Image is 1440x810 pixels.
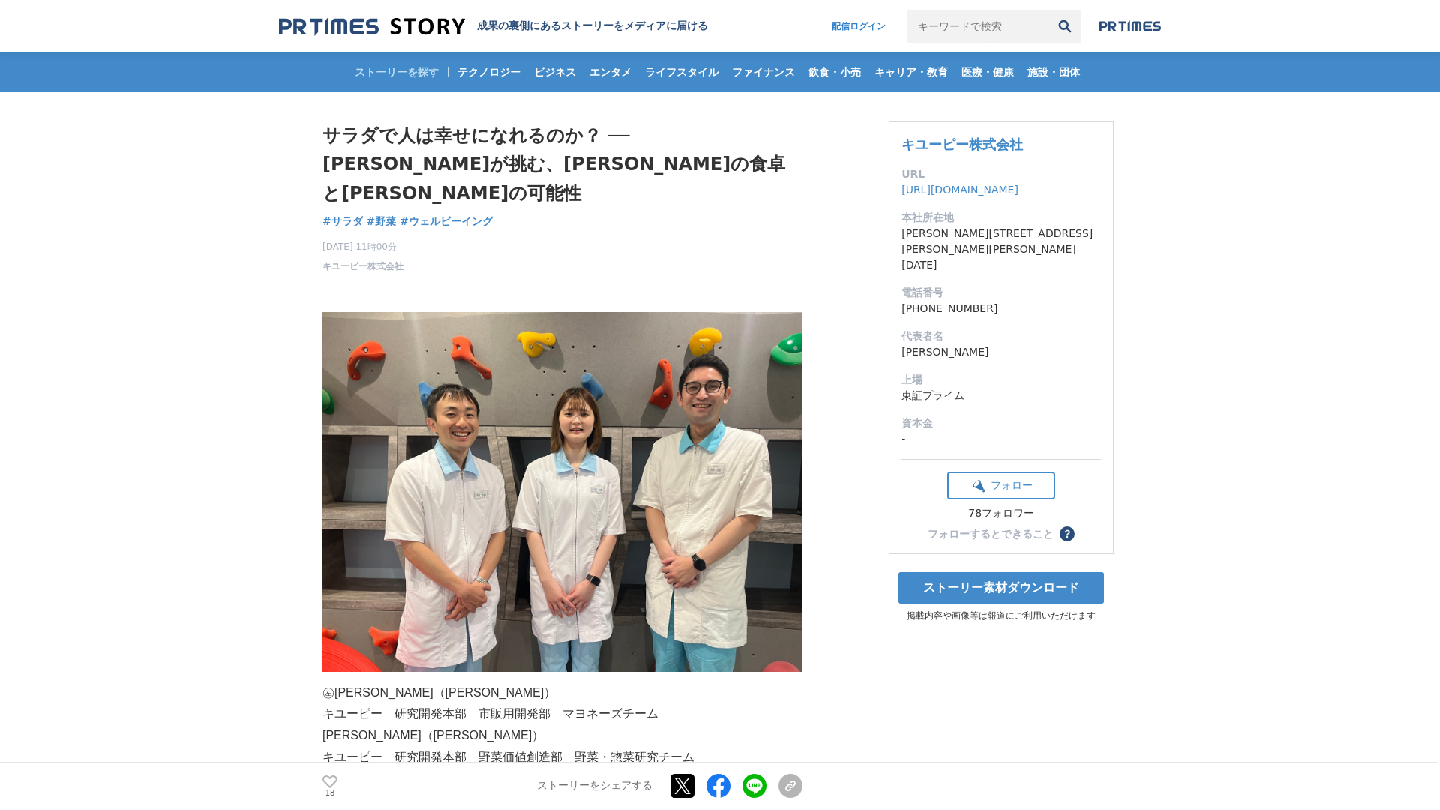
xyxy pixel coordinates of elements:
[1021,52,1086,91] a: 施設・団体
[955,52,1020,91] a: 医療・健康
[477,19,708,33] h2: 成果の裏側にあるストーリーをメディアに届ける
[367,214,397,228] span: #野菜
[868,52,954,91] a: キャリア・教育
[322,214,363,229] a: #サラダ
[322,214,363,228] span: #サラダ
[322,703,802,725] p: キユーピー 研究開発本部 市販用開発部 マヨネーズチーム
[528,52,582,91] a: ビジネス
[322,790,337,797] p: 18
[583,65,637,79] span: エンタメ
[726,65,801,79] span: ファイナンス
[901,431,1101,447] dd: -
[322,747,802,769] p: キユーピー 研究開発本部 野菜価値創造部 野菜・惣菜研究チーム
[901,388,1101,403] dd: 東証プライム
[898,572,1104,604] a: ストーリー素材ダウンロード
[901,210,1101,226] dt: 本社所在地
[528,65,582,79] span: ビジネス
[1062,529,1072,539] span: ？
[868,65,954,79] span: キャリア・教育
[322,312,802,672] img: thumbnail_04ac54d0-6d23-11f0-aa23-a1d248b80383.JPG
[901,166,1101,182] dt: URL
[726,52,801,91] a: ファイナンス
[322,682,802,704] p: ㊧[PERSON_NAME]（[PERSON_NAME]）
[639,65,724,79] span: ライフスタイル
[907,10,1048,43] input: キーワードで検索
[901,344,1101,360] dd: [PERSON_NAME]
[802,52,867,91] a: 飲食・小売
[1099,20,1161,32] img: prtimes
[537,780,652,793] p: ストーリーをシェアする
[1021,65,1086,79] span: 施設・団体
[279,16,708,37] a: 成果の裏側にあるストーリーをメディアに届ける 成果の裏側にあるストーリーをメディアに届ける
[928,529,1054,539] div: フォローするとできること
[400,214,493,229] a: #ウェルビーイング
[322,725,802,747] p: [PERSON_NAME]（[PERSON_NAME]）
[901,184,1018,196] a: [URL][DOMAIN_NAME]
[639,52,724,91] a: ライフスタイル
[322,259,403,273] a: キユーピー株式会社
[322,121,802,208] h1: サラダで人は幸せになれるのか？ ── [PERSON_NAME]が挑む、[PERSON_NAME]の食卓と[PERSON_NAME]の可能性
[901,136,1023,152] a: キユーピー株式会社
[901,372,1101,388] dt: 上場
[901,328,1101,344] dt: 代表者名
[889,610,1114,622] p: 掲載内容や画像等は報道にご利用いただけます
[901,301,1101,316] dd: [PHONE_NUMBER]
[901,226,1101,273] dd: [PERSON_NAME][STREET_ADDRESS][PERSON_NAME][PERSON_NAME][DATE]
[367,214,397,229] a: #野菜
[583,52,637,91] a: エンタメ
[400,214,493,228] span: #ウェルビーイング
[1048,10,1081,43] button: 検索
[1060,526,1075,541] button: ？
[817,10,901,43] a: 配信ログイン
[322,240,403,253] span: [DATE] 11時00分
[802,65,867,79] span: 飲食・小売
[901,285,1101,301] dt: 電話番号
[451,65,526,79] span: テクノロジー
[451,52,526,91] a: テクノロジー
[901,415,1101,431] dt: 資本金
[947,472,1055,499] button: フォロー
[947,507,1055,520] div: 78フォロワー
[279,16,465,37] img: 成果の裏側にあるストーリーをメディアに届ける
[955,65,1020,79] span: 医療・健康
